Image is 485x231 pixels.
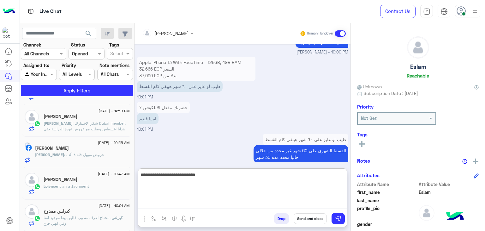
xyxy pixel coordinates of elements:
span: [PERSON_NAME] [44,121,73,126]
h6: Tags [357,132,479,137]
label: Note mentions [99,62,129,69]
span: [PERSON_NAME] [35,152,64,157]
p: 18/8/2025, 10:01 PM [137,102,190,113]
img: add [473,159,478,164]
button: create order [170,213,180,224]
span: last_name [357,197,417,204]
button: search [81,28,96,41]
button: Drop [274,213,289,224]
img: tab [423,8,430,15]
h6: Priority [357,104,374,109]
img: hulul-logo.png [444,206,466,228]
h5: Ahmed [44,114,77,119]
img: WhatsApp [34,215,40,222]
span: شكرا لاختيارك Dubai member, هدايا اغسطس وصلت مع عروض عودة الدراسة حتى 500 ج مشتريات مجانية سارية ... [44,121,126,154]
p: 18/8/2025, 10:03 PM [254,145,348,163]
span: Eslam [419,189,479,196]
img: notes [462,159,467,164]
img: send attachment [141,215,148,223]
h5: كيرلس ممدوح [44,209,70,214]
img: send voice note [180,215,188,223]
h6: Attributes [357,172,380,178]
span: [DATE] - 10:01 AM [99,203,129,209]
img: defaultAdmin.png [25,204,39,219]
label: Priority [62,62,76,69]
span: search [85,30,92,37]
img: tab [440,8,448,15]
h5: Sandy Lammar [35,146,69,151]
button: select flow [149,213,159,224]
span: 10:01 PM [137,95,153,99]
span: Attribute Name [357,181,417,188]
span: عروض موبيل فئة ٤ ألف [64,152,104,157]
h5: Lojyn Anwar [44,177,77,182]
small: Human Handover [307,31,333,36]
img: WhatsApp [34,184,40,190]
img: select flow [151,216,156,221]
span: sent an attachment [53,184,89,189]
img: picture [25,142,30,148]
label: Status [71,41,85,48]
img: Logo [3,5,15,18]
p: 18/8/2025, 10:01 PM [137,81,223,92]
button: Apply Filters [21,85,133,96]
p: 18/8/2025, 10:01 PM [137,57,255,121]
span: profile_pic [357,205,417,220]
span: [DATE] - 10:55 AM [98,140,129,146]
label: Assigned to: [23,62,49,69]
button: Trigger scenario [159,213,170,224]
img: tab [27,7,35,15]
span: Unknown [357,83,382,90]
span: first_name [357,189,417,196]
span: محتاج اعرف مندوب فاليو بيبقا موجود امتا وفي انهي فرع [44,215,111,226]
h5: Eslam [410,63,426,71]
span: [PERSON_NAME] - 10:00 PM [296,49,348,55]
span: Subscription Date : [DATE] [363,90,418,97]
img: 1403182699927242 [3,28,14,39]
span: 10:01 PM [137,127,153,132]
span: Lojyn [44,184,53,189]
img: send message [335,215,341,222]
label: Channel: [23,41,41,48]
span: gender [357,221,417,228]
p: 18/8/2025, 10:03 PM [263,134,348,145]
img: defaultAdmin.png [407,37,429,58]
span: [DATE] - 10:47 AM [98,171,129,177]
img: create order [172,216,177,221]
img: Trigger scenario [162,216,167,221]
img: profile [471,8,479,16]
label: Tags [109,41,119,48]
h6: Reachable [407,73,429,78]
span: null [419,221,479,228]
button: Send and close [294,213,327,224]
span: كيرلس [111,215,123,220]
img: Facebook [26,145,32,151]
div: Select [109,50,123,58]
h6: Notes [357,158,370,164]
p: Live Chat [39,7,62,16]
a: Contact Us [380,5,416,18]
p: 18/8/2025, 10:01 PM [137,113,159,124]
img: defaultAdmin.png [25,110,39,124]
img: defaultAdmin.png [419,205,434,221]
img: make a call [190,216,195,222]
span: [DATE] - 12:18 PM [99,108,129,114]
a: tab [420,5,433,18]
img: WhatsApp [34,121,40,127]
span: Attribute Value [419,181,479,188]
img: defaultAdmin.png [25,173,39,187]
